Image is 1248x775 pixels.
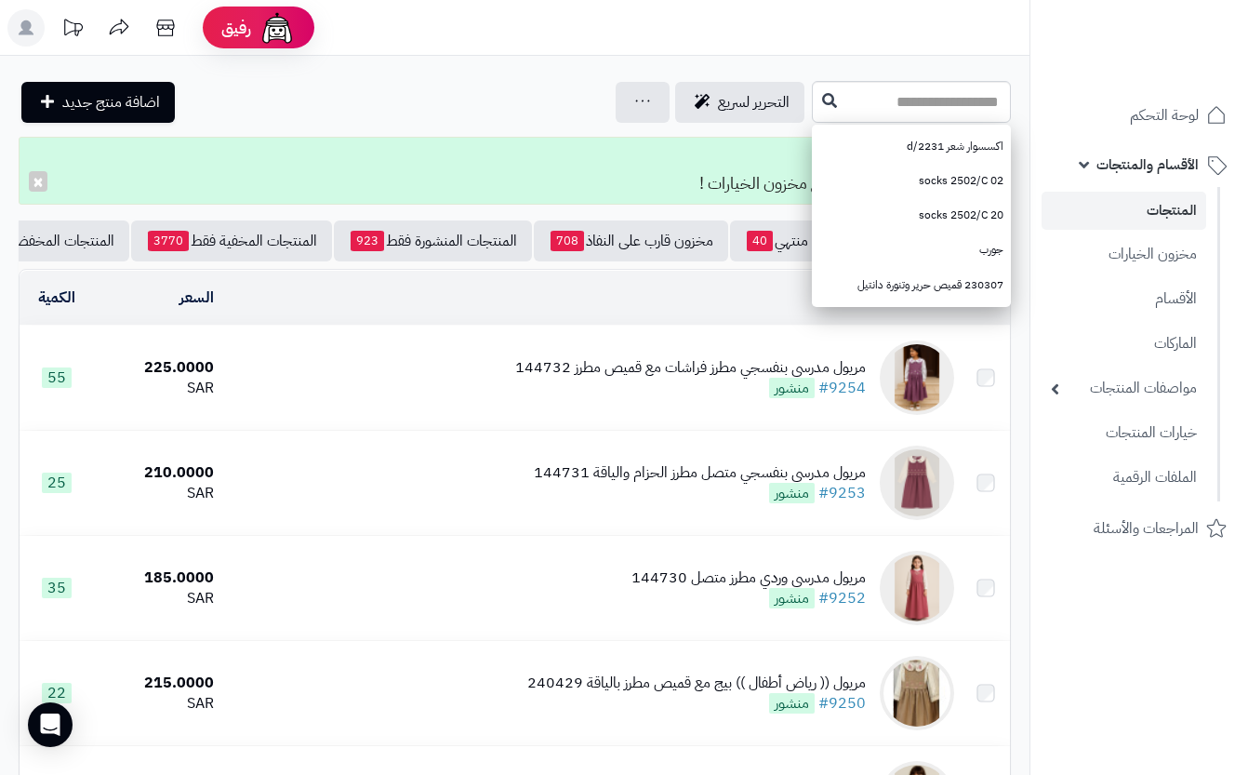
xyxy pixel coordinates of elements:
[534,220,728,261] a: مخزون قارب على النفاذ708
[769,588,815,608] span: منشور
[28,702,73,747] div: Open Intercom Messenger
[812,268,1011,302] a: 230307 قميص حرير وتنورة دانتيل
[1042,192,1206,230] a: المنتجات
[730,220,866,261] a: مخزون منتهي40
[812,233,1011,267] a: جورب
[334,220,532,261] a: المنتجات المنشورة فقط923
[62,91,160,114] span: اضافة منتج جديد
[769,693,815,714] span: منشور
[351,231,384,251] span: 923
[1042,506,1237,551] a: المراجعات والأسئلة
[42,367,72,388] span: 55
[818,482,866,504] a: #9253
[100,693,214,715] div: SAR
[100,357,214,379] div: 225.0000
[1042,324,1206,364] a: الماركات
[1042,234,1206,274] a: مخزون الخيارات
[21,82,175,123] a: اضافة منتج جديد
[1042,458,1206,498] a: الملفات الرقمية
[1042,368,1206,408] a: مواصفات المنتجات
[747,231,773,251] span: 40
[49,9,96,51] a: تحديثات المنصة
[527,673,866,694] div: مريول (( رياض أطفال )) بيج مع قميص مطرز بالياقة 240429
[1130,102,1199,128] span: لوحة التحكم
[100,673,214,694] div: 215.0000
[675,82,804,123] a: التحرير لسريع
[179,287,214,309] a: السعر
[1096,152,1199,178] span: الأقسام والمنتجات
[812,164,1011,198] a: socks 2502/C 02
[100,462,214,484] div: 210.0000
[880,446,954,520] img: مريول مدرسي بنفسجي متصل مطرز الحزام والياقة 144731
[818,692,866,715] a: #9250
[880,551,954,625] img: مريول مدرسي وردي مطرز متصل 144730
[221,17,251,39] span: رفيق
[718,91,790,114] span: التحرير لسريع
[42,473,72,493] span: 25
[515,357,866,379] div: مريول مدرسي بنفسجي مطرز فراشات مع قميص مطرز 144732
[100,588,214,609] div: SAR
[42,683,72,703] span: 22
[42,578,72,598] span: 35
[148,231,189,251] span: 3770
[769,378,815,398] span: منشور
[631,568,866,589] div: مريول مدرسي وردي مطرز متصل 144730
[19,137,1011,205] div: تم التعديل! تمت تحديث مخزون المنتج مع مخزون الخيارات !
[812,198,1011,233] a: socks 2502/C 20
[1122,47,1230,86] img: logo-2.png
[1042,93,1237,138] a: لوحة التحكم
[131,220,332,261] a: المنتجات المخفية فقط3770
[1042,413,1206,453] a: خيارات المنتجات
[880,341,954,415] img: مريول مدرسي بنفسجي مطرز فراشات مع قميص مطرز 144732
[818,587,866,609] a: #9252
[534,462,866,484] div: مريول مدرسي بنفسجي متصل مطرز الحزام والياقة 144731
[100,378,214,399] div: SAR
[259,9,296,47] img: ai-face.png
[1094,515,1199,541] span: المراجعات والأسئلة
[100,568,214,589] div: 185.0000
[100,483,214,504] div: SAR
[1042,279,1206,319] a: الأقسام
[818,377,866,399] a: #9254
[38,287,75,309] a: الكمية
[769,483,815,503] span: منشور
[812,129,1011,164] a: اكسسوار شعر 2231/d
[880,656,954,730] img: مريول (( رياض أطفال )) بيج مع قميص مطرز بالياقة 240429
[551,231,584,251] span: 708
[29,171,47,192] button: ×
